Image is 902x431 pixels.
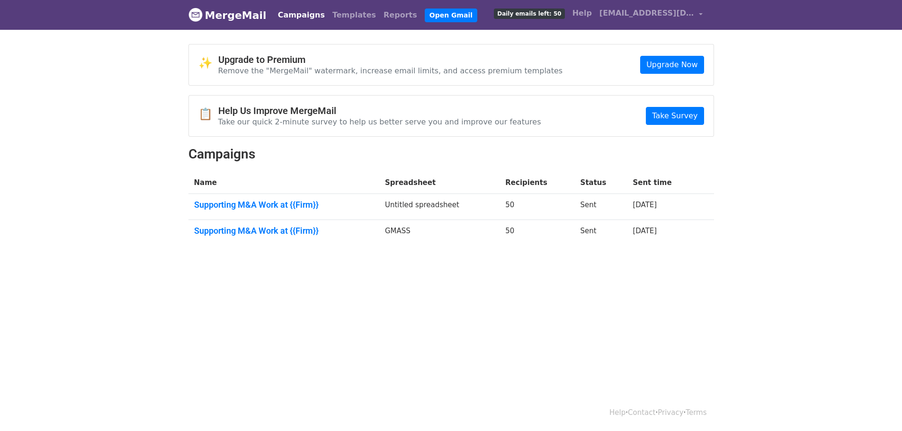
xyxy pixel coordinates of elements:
th: Sent time [627,172,697,194]
a: Help [609,408,625,417]
td: 50 [500,220,574,245]
th: Name [188,172,379,194]
span: Daily emails left: 50 [494,9,564,19]
a: MergeMail [188,5,267,25]
td: Sent [575,220,627,245]
a: Open Gmail [425,9,477,22]
th: Recipients [500,172,574,194]
span: [EMAIL_ADDRESS][DOMAIN_NAME] [599,8,694,19]
a: Contact [628,408,655,417]
a: Take Survey [646,107,704,125]
h4: Upgrade to Premium [218,54,563,65]
a: Daily emails left: 50 [490,4,568,23]
a: Privacy [658,408,683,417]
img: MergeMail logo [188,8,203,22]
th: Spreadsheet [379,172,500,194]
td: GMASS [379,220,500,245]
a: Reports [380,6,421,25]
td: 50 [500,194,574,220]
a: Terms [686,408,706,417]
a: Supporting M&A Work at {{Firm}} [194,200,374,210]
h4: Help Us Improve MergeMail [218,105,541,116]
h2: Campaigns [188,146,714,162]
th: Status [575,172,627,194]
a: Campaigns [274,6,329,25]
a: Templates [329,6,380,25]
a: Supporting M&A Work at {{Firm}} [194,226,374,236]
p: Take our quick 2-minute survey to help us better serve you and improve our features [218,117,541,127]
a: [DATE] [633,201,657,209]
span: ✨ [198,56,218,70]
a: Help [569,4,596,23]
td: Sent [575,194,627,220]
span: 📋 [198,107,218,121]
a: Upgrade Now [640,56,704,74]
p: Remove the "MergeMail" watermark, increase email limits, and access premium templates [218,66,563,76]
a: [DATE] [633,227,657,235]
a: [EMAIL_ADDRESS][DOMAIN_NAME] [596,4,706,26]
td: Untitled spreadsheet [379,194,500,220]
